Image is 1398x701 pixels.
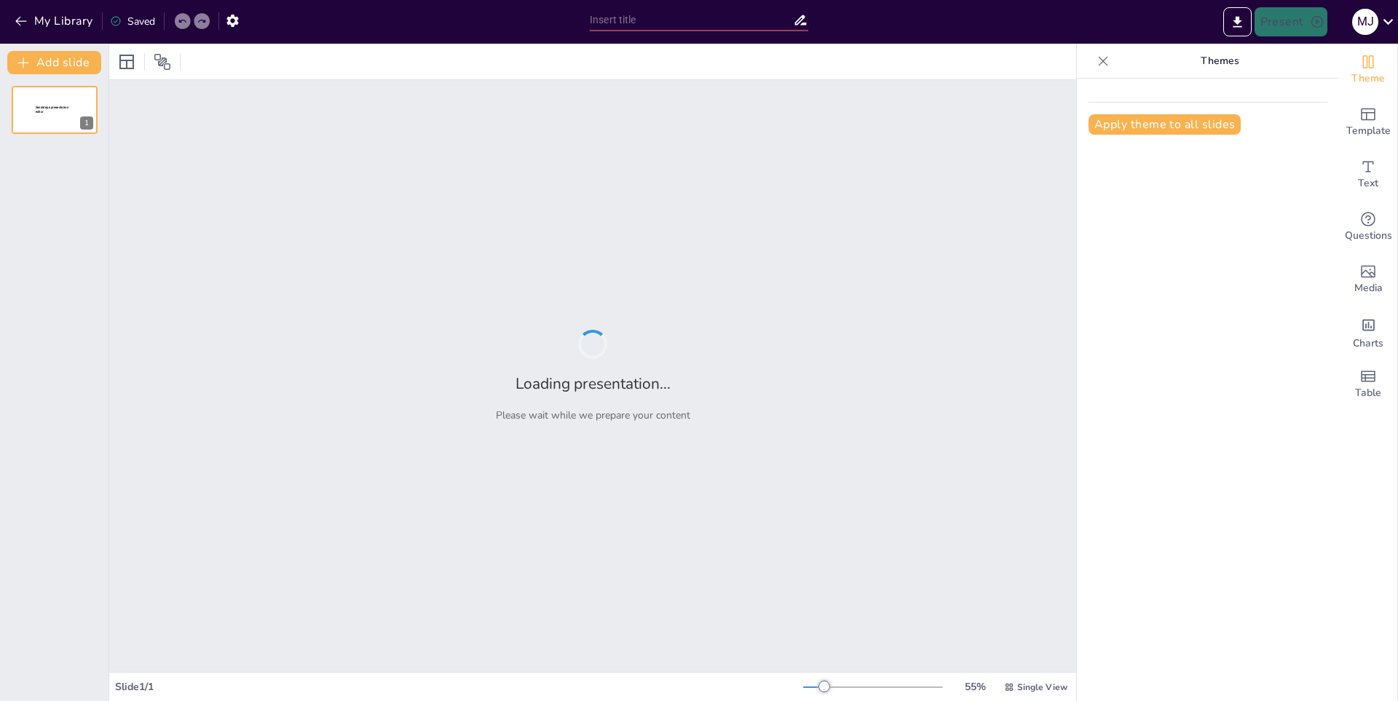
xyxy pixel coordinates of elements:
p: Themes [1115,44,1324,79]
div: 55 % [957,680,992,694]
div: Add a table [1339,358,1397,411]
h2: Loading presentation... [516,373,671,394]
span: Sendsteps presentation editor [36,106,68,114]
div: 1 [80,116,93,130]
div: Layout [115,50,138,74]
button: Export to PowerPoint [1223,7,1252,36]
span: Charts [1353,336,1383,352]
button: Apply theme to all slides [1089,114,1241,135]
span: Theme [1351,71,1385,87]
span: Single View [1017,681,1067,693]
span: Position [154,53,171,71]
span: Template [1346,123,1391,139]
div: 1 [12,86,98,134]
div: Add charts and graphs [1339,306,1397,358]
div: M J [1352,9,1378,35]
input: Insert title [590,9,793,31]
p: Please wait while we prepare your content [496,408,690,422]
button: My Library [11,9,99,33]
span: Questions [1345,228,1392,244]
span: Text [1358,175,1378,191]
div: Get real-time input from your audience [1339,201,1397,253]
div: Change the overall theme [1339,44,1397,96]
button: Present [1255,7,1327,36]
button: Add slide [7,51,101,74]
span: Media [1354,280,1383,296]
button: M J [1352,7,1378,36]
div: Saved [110,15,155,28]
div: Add text boxes [1339,148,1397,201]
div: Add ready made slides [1339,96,1397,148]
div: Add images, graphics, shapes or video [1339,253,1397,306]
span: Table [1355,385,1381,401]
div: Slide 1 / 1 [115,680,803,694]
